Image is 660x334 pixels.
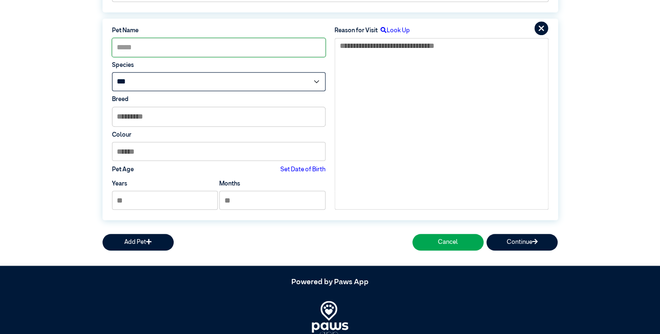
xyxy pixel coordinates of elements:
button: Continue [486,234,558,250]
label: Years [112,179,127,188]
label: Months [219,179,240,188]
h5: Powered by Paws App [102,278,558,287]
button: Cancel [412,234,483,250]
label: Breed [112,95,325,104]
label: Reason for Visit [335,26,378,35]
label: Look Up [378,26,410,35]
button: Add Pet [102,234,174,250]
label: Set Date of Birth [280,165,325,174]
label: Species [112,61,325,70]
label: Colour [112,130,325,139]
label: Pet Name [112,26,325,35]
label: Pet Age [112,165,134,174]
